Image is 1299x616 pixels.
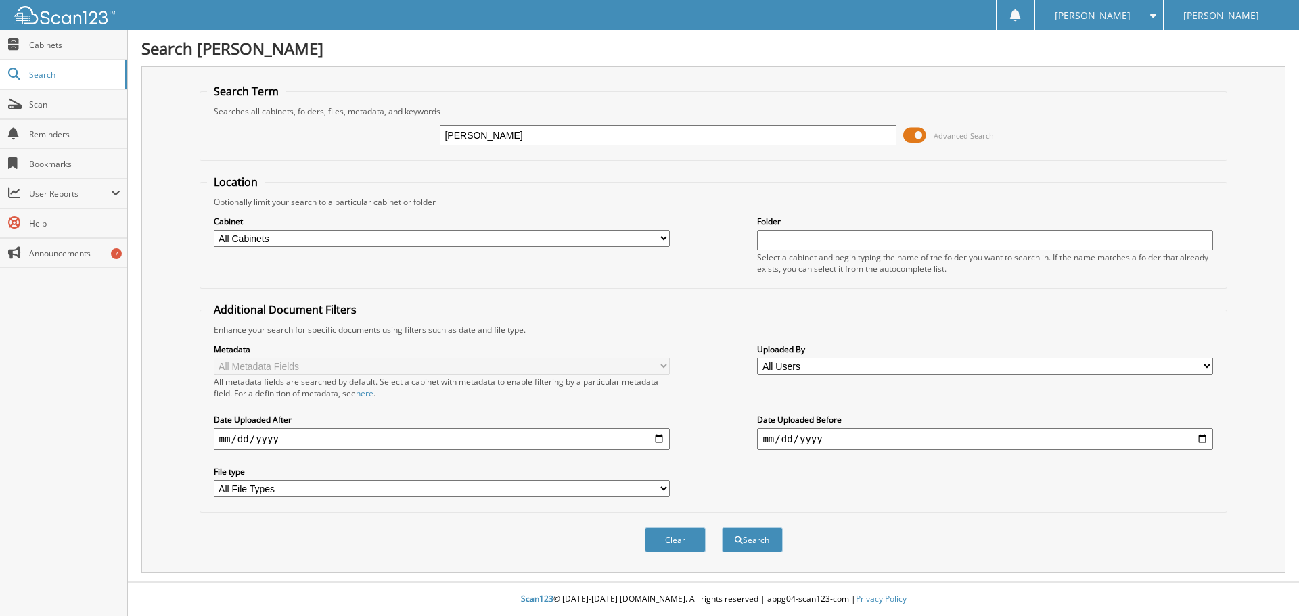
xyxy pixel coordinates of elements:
div: © [DATE]-[DATE] [DOMAIN_NAME]. All rights reserved | appg04-scan123-com | [128,583,1299,616]
span: Advanced Search [934,131,994,141]
span: Reminders [29,128,120,140]
div: Optionally limit your search to a particular cabinet or folder [207,196,1221,208]
label: Date Uploaded After [214,414,670,425]
label: Folder [757,216,1213,227]
button: Clear [645,527,706,552]
div: Searches all cabinets, folders, files, metadata, and keywords [207,105,1221,117]
input: end [757,428,1213,450]
iframe: Chat Widget [1231,551,1299,616]
span: User Reports [29,188,111,199]
label: Cabinet [214,216,670,227]
h1: Search [PERSON_NAME] [141,37,1285,60]
span: Bookmarks [29,158,120,170]
legend: Location [207,174,265,189]
label: File type [214,466,670,477]
span: Scan [29,99,120,110]
label: Date Uploaded Before [757,414,1213,425]
span: Search [29,69,118,80]
div: 7 [111,248,122,259]
span: Announcements [29,247,120,259]
legend: Additional Document Filters [207,302,363,317]
div: Select a cabinet and begin typing the name of the folder you want to search in. If the name match... [757,252,1213,275]
button: Search [722,527,783,552]
span: [PERSON_NAME] [1183,11,1259,20]
div: Enhance your search for specific documents using filters such as date and file type. [207,324,1221,335]
span: Help [29,218,120,229]
span: [PERSON_NAME] [1055,11,1131,20]
a: here [356,387,373,399]
span: Cabinets [29,39,120,51]
span: Scan123 [521,593,553,605]
label: Metadata [214,343,670,355]
legend: Search Term [207,84,286,99]
a: Privacy Policy [856,593,907,605]
label: Uploaded By [757,343,1213,355]
input: start [214,428,670,450]
img: scan123-logo-white.svg [14,6,115,24]
div: All metadata fields are searched by default. Select a cabinet with metadata to enable filtering b... [214,376,670,399]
